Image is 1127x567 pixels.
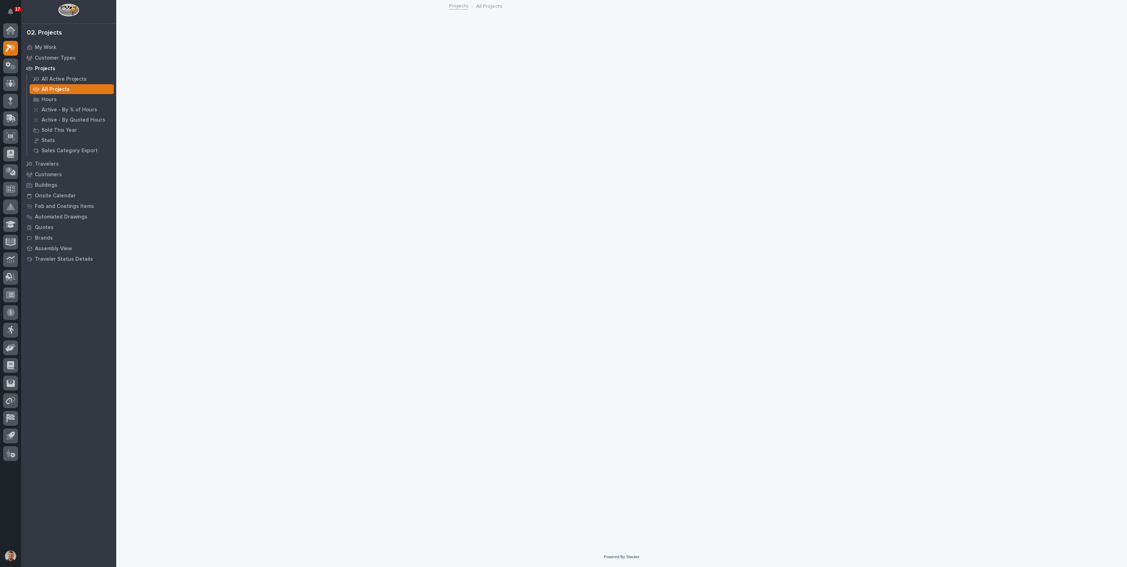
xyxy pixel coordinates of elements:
p: Projects [35,66,55,72]
p: My Work [35,44,56,51]
a: Customers [21,169,116,180]
p: Onsite Calendar [35,193,76,199]
a: Brands [21,233,116,243]
a: Sold This Year [27,125,116,135]
p: Customers [35,172,62,178]
p: Sold This Year [42,127,77,134]
p: Sales Category Export [42,148,98,154]
p: Stats [42,137,55,144]
p: 17 [15,7,20,12]
a: All Active Projects [27,74,116,84]
a: Sales Category Export [27,146,116,155]
img: Workspace Logo [58,4,79,17]
a: Automated Drawings [21,211,116,222]
p: Traveler Status Details [35,256,93,263]
div: Notifications17 [9,8,18,20]
p: Active - By Quoted Hours [42,117,105,123]
p: All Projects [42,86,70,93]
p: Hours [42,97,57,103]
a: Hours [27,94,116,104]
p: Assembly View [35,246,72,252]
a: Fab and Coatings Items [21,201,116,211]
a: Projects [449,1,468,10]
a: Quotes [21,222,116,233]
a: Onsite Calendar [21,190,116,201]
p: Fab and Coatings Items [35,203,94,210]
a: Travelers [21,159,116,169]
button: Notifications [3,4,18,19]
p: Active - By % of Hours [42,107,97,113]
p: Quotes [35,224,54,231]
div: 02. Projects [27,29,62,37]
a: Assembly View [21,243,116,254]
p: Travelers [35,161,59,167]
p: All Projects [476,2,502,10]
a: Traveler Status Details [21,254,116,264]
a: Customer Types [21,53,116,63]
a: Projects [21,63,116,74]
p: Customer Types [35,55,76,61]
a: My Work [21,42,116,53]
a: Buildings [21,180,116,190]
button: users-avatar [3,549,18,563]
p: Automated Drawings [35,214,87,220]
p: Brands [35,235,53,241]
a: Active - By Quoted Hours [27,115,116,125]
a: Powered By Stacker [604,555,639,559]
p: All Active Projects [42,76,87,82]
a: All Projects [27,84,116,94]
a: Stats [27,135,116,145]
a: Active - By % of Hours [27,105,116,115]
p: Buildings [35,182,57,189]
